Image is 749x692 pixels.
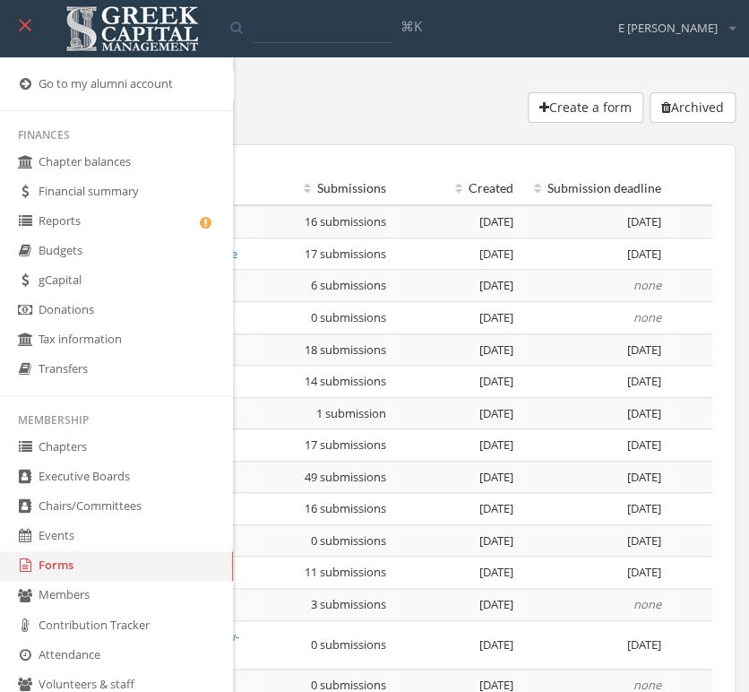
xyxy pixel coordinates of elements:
td: [DATE] [393,238,521,270]
td: [DATE] [521,461,668,493]
div: E [PERSON_NAME] [607,6,736,37]
td: [DATE] [393,333,521,366]
td: [DATE] [521,620,668,669]
em: none [633,309,661,325]
span: 0 submissions [311,309,386,325]
span: 3 submissions [311,596,386,612]
td: [DATE] [393,205,521,238]
td: [DATE] [393,493,521,525]
span: 1 submission [316,405,386,421]
td: [DATE] [393,620,521,669]
td: [DATE] [393,270,521,302]
td: [DATE] [521,333,668,366]
em: none [633,277,661,293]
button: Create a form [528,92,643,123]
span: ⌘K [400,17,422,35]
span: 0 submissions [311,532,386,549]
td: [DATE] [521,205,668,238]
th: Created [393,172,521,205]
td: [DATE] [393,397,521,429]
em: none [633,596,661,612]
span: 16 submissions [305,213,386,229]
td: [DATE] [393,429,521,462]
span: 14 submissions [305,373,386,389]
span: 16 submissions [305,500,386,516]
td: [DATE] [521,397,668,429]
span: 11 submissions [305,564,386,580]
td: [DATE] [521,524,668,557]
td: [DATE] [521,366,668,398]
td: [DATE] [393,461,521,493]
th: Submissions [251,172,393,205]
span: 0 submissions [311,636,386,653]
span: E [PERSON_NAME] [618,20,718,37]
td: [DATE] [393,557,521,589]
td: [DATE] [521,238,668,270]
span: 18 submissions [305,342,386,358]
td: [DATE] [521,557,668,589]
td: [DATE] [393,589,521,621]
span: 17 submissions [305,437,386,453]
span: 49 submissions [305,469,386,485]
th: Submission deadline [521,172,668,205]
td: [DATE] [393,366,521,398]
td: [DATE] [521,429,668,462]
td: [DATE] [393,524,521,557]
span: 17 submissions [305,246,386,262]
td: [DATE] [521,493,668,525]
td: [DATE] [393,301,521,333]
span: 6 submissions [311,277,386,293]
button: Archived [650,92,736,123]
